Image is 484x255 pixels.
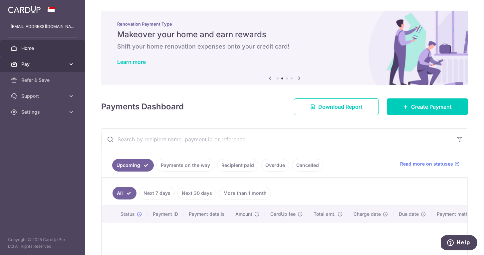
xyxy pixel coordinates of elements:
[101,101,184,113] h4: Payments Dashboard
[314,211,336,217] span: Total amt.
[177,187,216,199] a: Next 30 days
[411,103,452,111] span: Create Payment
[8,5,41,13] img: CardUp
[21,61,65,67] span: Pay
[156,159,214,172] a: Payments on the way
[400,161,460,167] a: Read more on statuses
[217,159,258,172] a: Recipient paid
[431,205,482,223] th: Payment method
[292,159,323,172] a: Cancelled
[139,187,175,199] a: Next 7 days
[235,211,252,217] span: Amount
[318,103,363,111] span: Download Report
[21,77,65,83] span: Refer & Save
[21,109,65,115] span: Settings
[147,205,183,223] th: Payment ID
[261,159,289,172] a: Overdue
[117,43,452,51] h6: Shift your home renovation expenses onto your credit card!
[294,98,379,115] a: Download Report
[113,187,136,199] a: All
[112,159,154,172] a: Upcoming
[183,205,230,223] th: Payment details
[21,93,65,99] span: Support
[400,161,453,167] span: Read more on statuses
[441,235,477,252] iframe: Opens a widget where you can find more information
[102,129,452,150] input: Search by recipient name, payment id or reference
[117,21,452,27] p: Renovation Payment Type
[21,45,65,52] span: Home
[11,23,75,30] p: [EMAIL_ADDRESS][DOMAIN_NAME]
[101,11,468,85] img: Renovation banner
[219,187,271,199] a: More than 1 month
[354,211,381,217] span: Charge date
[387,98,468,115] a: Create Payment
[121,211,135,217] span: Status
[117,29,452,40] h5: Makeover your home and earn rewards
[117,59,146,65] a: Learn more
[399,211,419,217] span: Due date
[270,211,296,217] span: CardUp fee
